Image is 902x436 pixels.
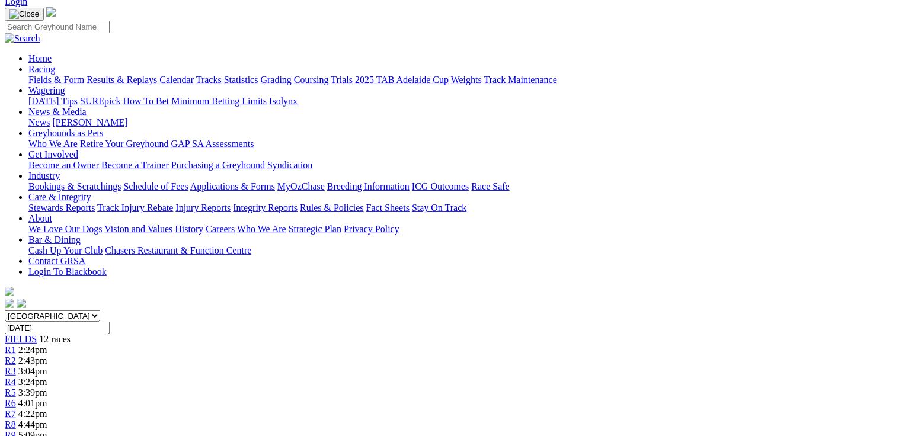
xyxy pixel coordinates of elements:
a: ICG Outcomes [412,181,469,191]
a: Minimum Betting Limits [171,96,267,106]
a: Become a Trainer [101,160,169,170]
a: R1 [5,345,16,355]
a: Track Injury Rebate [97,203,173,213]
a: R8 [5,419,16,429]
a: Strategic Plan [289,224,341,234]
div: Care & Integrity [28,203,897,213]
a: Schedule of Fees [123,181,188,191]
a: Fields & Form [28,75,84,85]
a: Racing [28,64,55,74]
div: News & Media [28,117,897,128]
a: R3 [5,366,16,376]
a: We Love Our Dogs [28,224,102,234]
span: 3:39pm [18,387,47,397]
span: 3:24pm [18,377,47,387]
input: Select date [5,322,110,334]
span: 12 races [39,334,71,344]
a: Purchasing a Greyhound [171,160,265,170]
a: Applications & Forms [190,181,275,191]
span: 2:24pm [18,345,47,355]
span: 4:44pm [18,419,47,429]
span: 2:43pm [18,355,47,366]
a: Fact Sheets [366,203,410,213]
span: 4:22pm [18,409,47,419]
img: Close [9,9,39,19]
img: twitter.svg [17,299,26,308]
a: Who We Are [28,139,78,149]
a: Trials [331,75,353,85]
a: R5 [5,387,16,397]
img: Search [5,33,40,44]
a: [DATE] Tips [28,96,78,106]
a: Chasers Restaurant & Function Centre [105,245,251,255]
a: SUREpick [80,96,120,106]
a: 2025 TAB Adelaide Cup [355,75,449,85]
a: Results & Replays [87,75,157,85]
a: Become an Owner [28,160,99,170]
a: Breeding Information [327,181,410,191]
a: Get Involved [28,149,78,159]
a: Race Safe [471,181,509,191]
img: logo-grsa-white.png [46,7,56,17]
img: facebook.svg [5,299,14,308]
a: Privacy Policy [344,224,399,234]
div: Racing [28,75,897,85]
a: Careers [206,224,235,234]
a: Cash Up Your Club [28,245,103,255]
a: FIELDS [5,334,37,344]
a: Track Maintenance [484,75,557,85]
a: R7 [5,409,16,419]
a: Wagering [28,85,65,95]
a: Bar & Dining [28,235,81,245]
a: History [175,224,203,234]
input: Search [5,21,110,33]
a: Grading [261,75,292,85]
a: MyOzChase [277,181,325,191]
a: Stay On Track [412,203,466,213]
a: [PERSON_NAME] [52,117,127,127]
a: Integrity Reports [233,203,298,213]
div: Get Involved [28,160,897,171]
a: Contact GRSA [28,256,85,266]
a: News [28,117,50,127]
a: Who We Are [237,224,286,234]
img: logo-grsa-white.png [5,287,14,296]
a: Retire Your Greyhound [80,139,169,149]
a: Care & Integrity [28,192,91,202]
a: News & Media [28,107,87,117]
a: Calendar [159,75,194,85]
a: Tracks [196,75,222,85]
div: Wagering [28,96,897,107]
a: Coursing [294,75,329,85]
a: R6 [5,398,16,408]
a: Greyhounds as Pets [28,128,103,138]
div: About [28,224,897,235]
a: R4 [5,377,16,387]
a: Stewards Reports [28,203,95,213]
a: Isolynx [269,96,298,106]
a: Weights [451,75,482,85]
span: 3:04pm [18,366,47,376]
a: About [28,213,52,223]
a: GAP SA Assessments [171,139,254,149]
a: R2 [5,355,16,366]
span: 4:01pm [18,398,47,408]
a: Syndication [267,160,312,170]
div: Bar & Dining [28,245,897,256]
a: Bookings & Scratchings [28,181,121,191]
a: Login To Blackbook [28,267,107,277]
a: Home [28,53,52,63]
a: Vision and Values [104,224,172,234]
a: Statistics [224,75,258,85]
a: Injury Reports [175,203,231,213]
a: Industry [28,171,60,181]
button: Toggle navigation [5,8,44,21]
